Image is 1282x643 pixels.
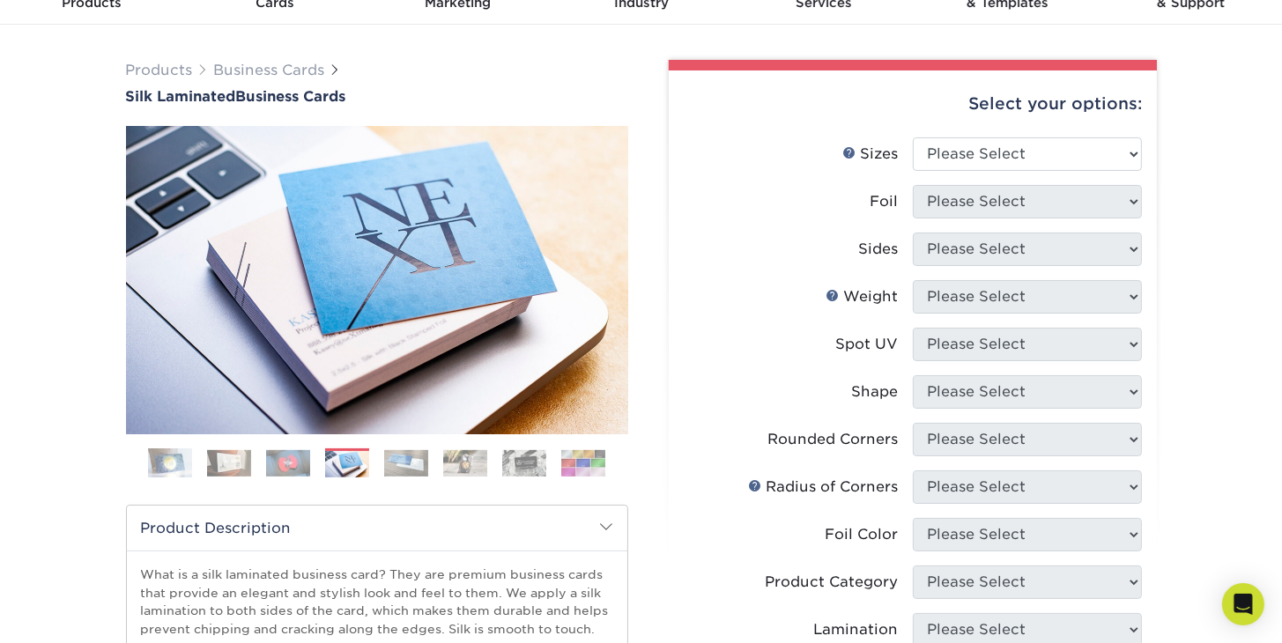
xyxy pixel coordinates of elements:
[843,144,899,165] div: Sizes
[683,70,1143,137] div: Select your options:
[214,62,325,78] a: Business Cards
[384,450,428,477] img: Business Cards 05
[561,450,605,477] img: Business Cards 08
[126,88,628,105] a: Silk LaminatedBusiness Cards
[443,450,487,477] img: Business Cards 06
[766,572,899,593] div: Product Category
[859,239,899,260] div: Sides
[826,524,899,545] div: Foil Color
[126,62,193,78] a: Products
[325,451,369,477] img: Business Cards 04
[148,441,192,485] img: Business Cards 01
[126,88,628,105] h1: Business Cards
[836,334,899,355] div: Spot UV
[127,506,627,551] h2: Product Description
[826,286,899,307] div: Weight
[126,126,628,434] img: Silk Laminated 04
[126,88,236,105] span: Silk Laminated
[871,191,899,212] div: Foil
[814,619,899,640] div: Lamination
[1222,583,1264,625] div: Open Intercom Messenger
[852,381,899,403] div: Shape
[749,477,899,498] div: Radius of Corners
[266,450,310,477] img: Business Cards 03
[207,450,251,477] img: Business Cards 02
[768,429,899,450] div: Rounded Corners
[502,450,546,477] img: Business Cards 07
